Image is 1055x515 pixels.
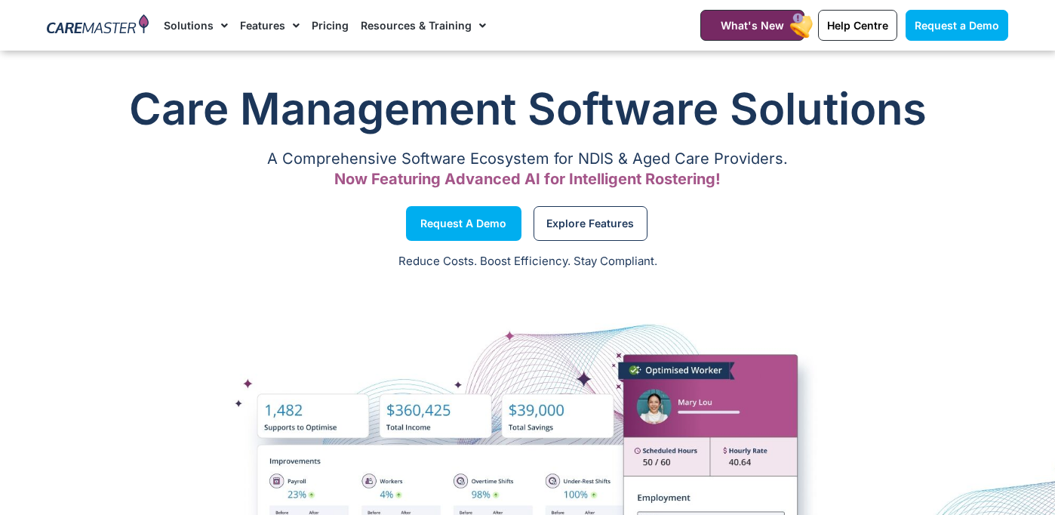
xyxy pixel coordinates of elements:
a: Request a Demo [906,10,1008,41]
p: Reduce Costs. Boost Efficiency. Stay Compliant. [9,253,1046,270]
span: Request a Demo [420,220,506,227]
a: Explore Features [534,206,647,241]
h1: Care Management Software Solutions [47,79,1008,139]
a: Help Centre [818,10,897,41]
span: Explore Features [546,220,634,227]
span: What's New [721,19,784,32]
a: Request a Demo [406,206,521,241]
span: Now Featuring Advanced AI for Intelligent Rostering! [334,170,721,188]
span: Request a Demo [915,19,999,32]
span: Help Centre [827,19,888,32]
a: What's New [700,10,804,41]
img: CareMaster Logo [47,14,149,37]
p: A Comprehensive Software Ecosystem for NDIS & Aged Care Providers. [47,154,1008,164]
